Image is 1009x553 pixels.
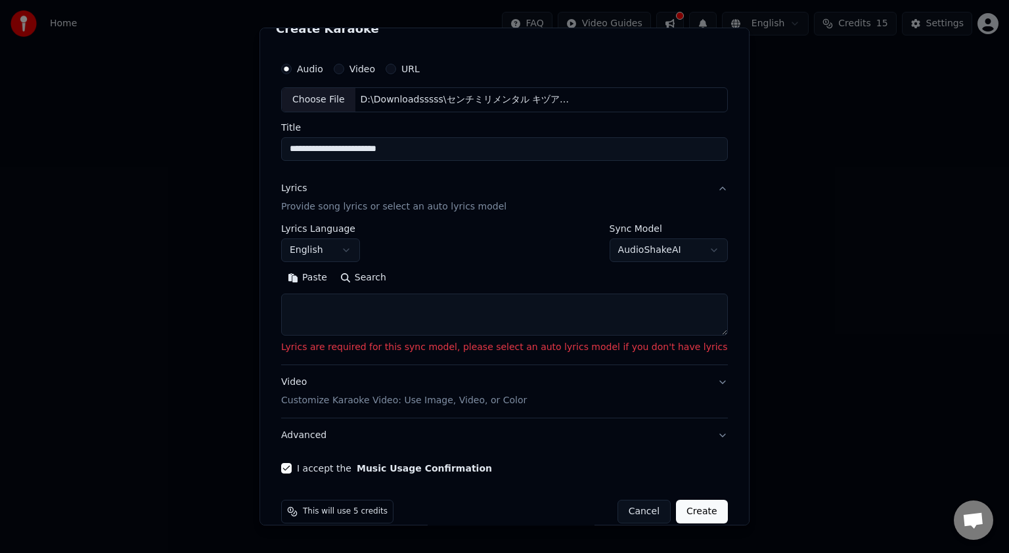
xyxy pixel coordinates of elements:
[281,224,728,365] div: LyricsProvide song lyrics or select an auto lyrics model
[276,23,733,35] h2: Create Karaoke
[297,64,323,74] label: Audio
[357,464,492,473] button: I accept the
[355,93,579,106] div: D:\Downloadsssss\センチミリメンタル キヅアト Music Video.mp3
[281,365,728,418] button: VideoCustomize Karaoke Video: Use Image, Video, or Color
[281,267,334,288] button: Paste
[281,394,527,407] p: Customize Karaoke Video: Use Image, Video, or Color
[282,88,355,112] div: Choose File
[401,64,420,74] label: URL
[281,182,307,195] div: Lyrics
[297,464,492,473] label: I accept the
[610,224,728,233] label: Sync Model
[617,500,671,523] button: Cancel
[334,267,393,288] button: Search
[281,171,728,224] button: LyricsProvide song lyrics or select an auto lyrics model
[281,224,360,233] label: Lyrics Language
[349,64,375,74] label: Video
[281,200,506,213] p: Provide song lyrics or select an auto lyrics model
[281,341,728,354] p: Lyrics are required for this sync model, please select an auto lyrics model if you don't have lyrics
[281,418,728,453] button: Advanced
[281,376,527,407] div: Video
[281,123,728,132] label: Title
[303,506,388,517] span: This will use 5 credits
[676,500,728,523] button: Create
